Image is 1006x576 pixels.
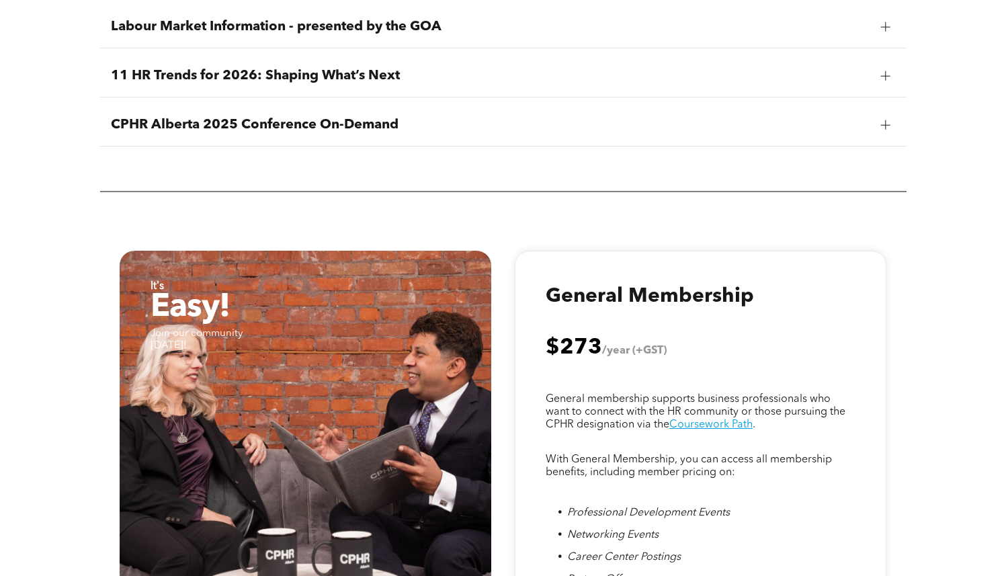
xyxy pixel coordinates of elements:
[546,286,754,306] span: General Membership
[567,507,730,518] span: Professional Development Events
[151,292,230,324] span: Easy!
[111,68,870,84] span: 11 HR Trends for 2026: Shaping What’s Next
[111,19,870,35] span: Labour Market Information - presented by the GOA
[546,337,602,359] span: $273
[602,345,667,356] span: /year (+GST)
[546,394,845,430] span: General membership supports business professionals who want to connect with the HR community or t...
[546,454,832,478] span: With General Membership, you can access all membership benefits, including member pricing on:
[567,552,681,563] span: Career Center Postings
[151,329,243,351] span: Join our community [DATE]!
[151,281,164,292] strong: It's
[567,530,659,540] span: Networking Events
[753,419,755,430] span: .
[669,419,753,430] a: Coursework Path
[111,117,870,133] span: CPHR Alberta 2025 Conference On-Demand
